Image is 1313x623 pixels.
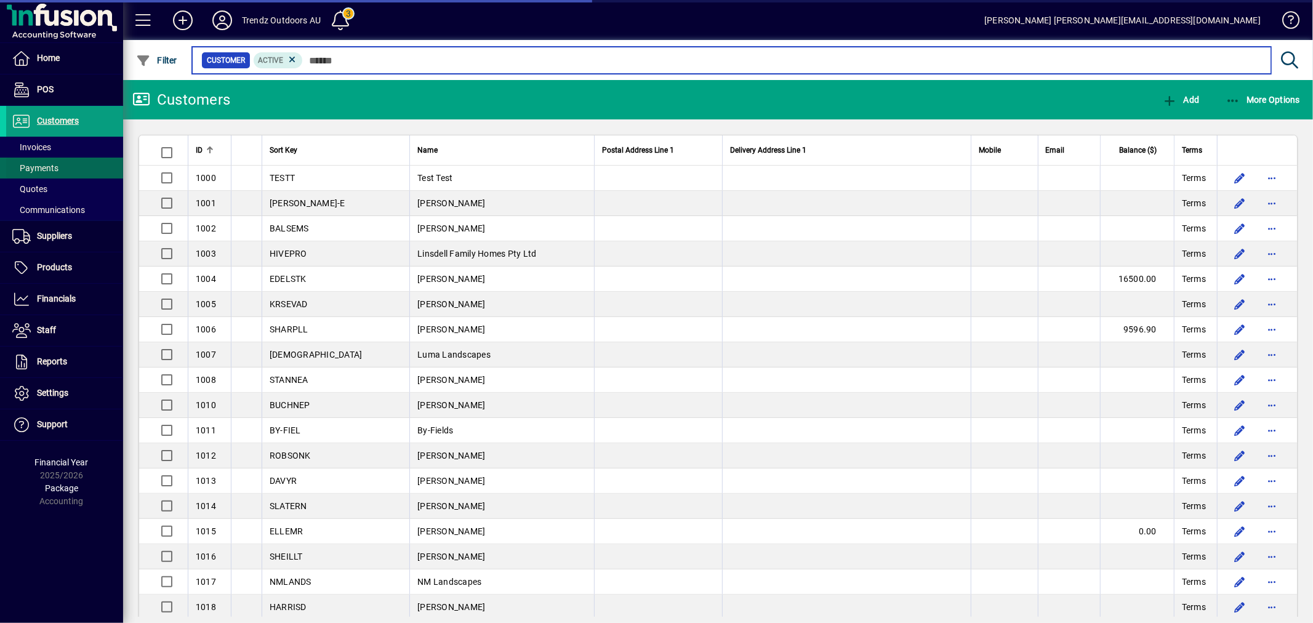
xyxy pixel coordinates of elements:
[417,173,452,183] span: Test Test
[270,173,295,183] span: TESTT
[417,577,481,587] span: NM Landscapes
[1262,244,1282,263] button: More options
[1182,449,1206,462] span: Terms
[1182,143,1202,157] span: Terms
[37,53,60,63] span: Home
[1230,244,1250,263] button: Edit
[270,602,307,612] span: HARRISD
[6,315,123,346] a: Staff
[1119,143,1157,157] span: Balance ($)
[196,143,203,157] span: ID
[417,425,453,435] span: By-Fields
[1262,294,1282,314] button: More options
[1182,323,1206,336] span: Terms
[979,143,1001,157] span: Mobile
[259,56,284,65] span: Active
[1046,143,1093,157] div: Email
[730,143,806,157] span: Delivery Address Line 1
[1230,420,1250,440] button: Edit
[12,205,85,215] span: Communications
[270,425,301,435] span: BY-FIEL
[417,400,485,410] span: [PERSON_NAME]
[417,501,485,511] span: [PERSON_NAME]
[196,173,216,183] span: 1000
[196,476,216,486] span: 1013
[1182,475,1206,487] span: Terms
[270,198,345,208] span: [PERSON_NAME]-E
[242,10,321,30] div: Trendz Outdoors AU
[1182,197,1206,209] span: Terms
[1182,550,1206,563] span: Terms
[136,55,177,65] span: Filter
[1262,320,1282,339] button: More options
[417,274,485,284] span: [PERSON_NAME]
[196,249,216,259] span: 1003
[1230,395,1250,415] button: Edit
[1182,298,1206,310] span: Terms
[6,347,123,377] a: Reports
[1230,496,1250,516] button: Edit
[196,143,223,157] div: ID
[196,451,216,460] span: 1012
[1230,193,1250,213] button: Edit
[6,252,123,283] a: Products
[1182,576,1206,588] span: Terms
[417,526,485,536] span: [PERSON_NAME]
[196,552,216,561] span: 1016
[270,577,311,587] span: NMLANDS
[37,419,68,429] span: Support
[37,116,79,126] span: Customers
[6,74,123,105] a: POS
[1230,521,1250,541] button: Edit
[12,142,51,152] span: Invoices
[1230,168,1250,188] button: Edit
[6,43,123,74] a: Home
[417,143,438,157] span: Name
[196,577,216,587] span: 1017
[196,602,216,612] span: 1018
[1230,471,1250,491] button: Edit
[270,143,297,157] span: Sort Key
[1182,172,1206,184] span: Terms
[1046,143,1065,157] span: Email
[35,457,89,467] span: Financial Year
[1262,395,1282,415] button: More options
[979,143,1030,157] div: Mobile
[37,294,76,303] span: Financials
[133,49,180,71] button: Filter
[37,231,72,241] span: Suppliers
[417,375,485,385] span: [PERSON_NAME]
[1230,446,1250,465] button: Edit
[270,526,303,536] span: ELLEMR
[1230,572,1250,592] button: Edit
[270,375,308,385] span: STANNEA
[1230,219,1250,238] button: Edit
[1182,348,1206,361] span: Terms
[37,262,72,272] span: Products
[1223,89,1304,111] button: More Options
[1262,547,1282,566] button: More options
[270,476,297,486] span: DAVYR
[196,299,216,309] span: 1005
[270,501,307,511] span: SLATERN
[1262,269,1282,289] button: More options
[417,299,485,309] span: [PERSON_NAME]
[6,137,123,158] a: Invoices
[417,198,485,208] span: [PERSON_NAME]
[1226,95,1301,105] span: More Options
[37,84,54,94] span: POS
[1182,424,1206,436] span: Terms
[417,350,491,360] span: Luma Landscapes
[1262,193,1282,213] button: More options
[1100,317,1174,342] td: 9596.90
[984,10,1261,30] div: [PERSON_NAME] [PERSON_NAME][EMAIL_ADDRESS][DOMAIN_NAME]
[1182,525,1206,537] span: Terms
[1182,601,1206,613] span: Terms
[1182,222,1206,235] span: Terms
[1100,267,1174,292] td: 16500.00
[1230,597,1250,617] button: Edit
[417,249,536,259] span: Linsdell Family Homes Pty Ltd
[270,400,310,410] span: BUCHNEP
[1230,320,1250,339] button: Edit
[196,375,216,385] span: 1008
